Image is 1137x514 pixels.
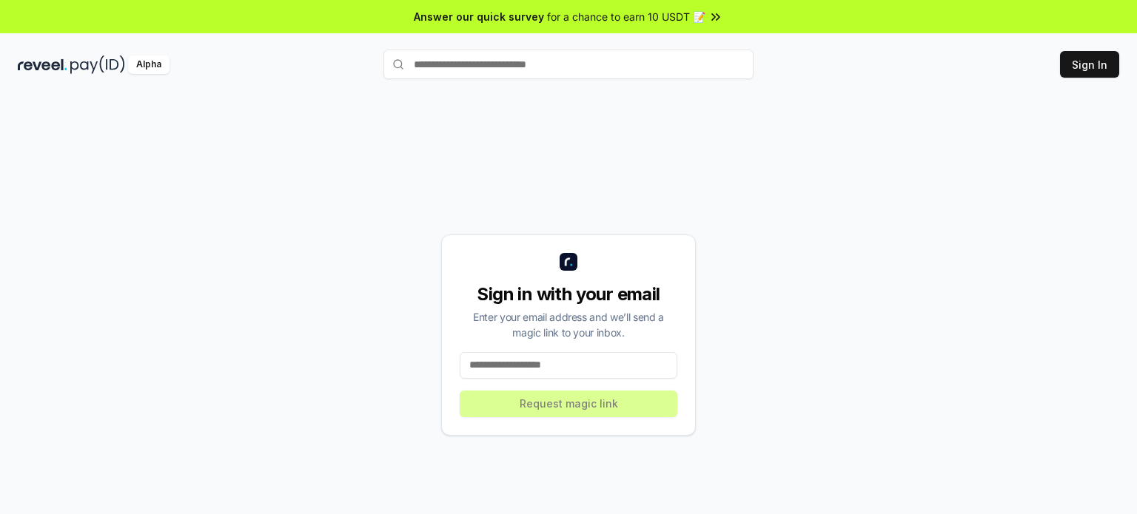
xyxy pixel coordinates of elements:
span: for a chance to earn 10 USDT 📝 [547,9,705,24]
div: Sign in with your email [460,283,677,306]
span: Answer our quick survey [414,9,544,24]
img: reveel_dark [18,55,67,74]
img: pay_id [70,55,125,74]
button: Sign In [1060,51,1119,78]
div: Alpha [128,55,170,74]
img: logo_small [560,253,577,271]
div: Enter your email address and we’ll send a magic link to your inbox. [460,309,677,340]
